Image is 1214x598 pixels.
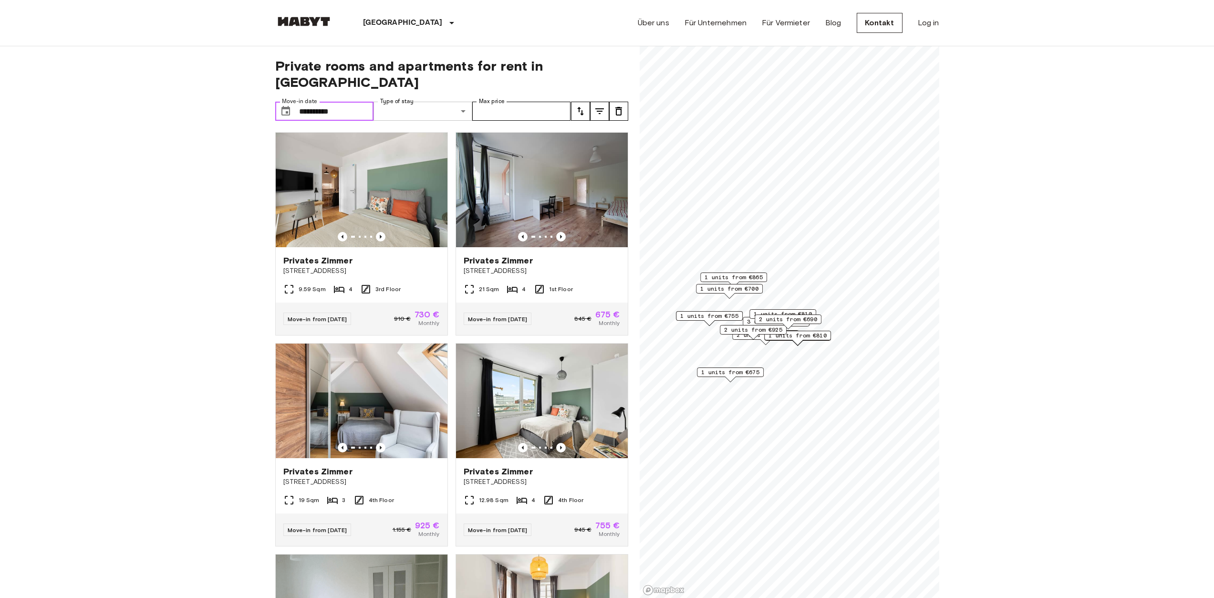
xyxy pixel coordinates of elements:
[393,525,411,534] span: 1.155 €
[464,266,620,276] span: [STREET_ADDRESS]
[857,13,903,33] a: Kontakt
[376,443,385,452] button: Previous image
[574,525,591,534] span: 945 €
[918,17,939,29] a: Log in
[609,102,628,121] button: tune
[724,325,782,334] span: 2 units from €925
[676,311,743,326] div: Map marker
[299,496,320,504] span: 19 Sqm
[643,585,685,596] a: Mapbox logo
[720,325,787,340] div: Map marker
[456,132,628,336] a: Marketing picture of unit DE-02-029-03MPrevious imagePrevious imagePrivates Zimmer[STREET_ADDRESS...
[418,319,439,327] span: Monthly
[415,310,440,319] span: 730 €
[685,17,747,29] a: Für Unternehmen
[282,97,317,105] label: Move-in date
[549,285,573,294] span: 1st Floor
[464,477,620,487] span: [STREET_ADDRESS]
[418,530,439,538] span: Monthly
[518,232,528,241] button: Previous image
[701,368,759,377] span: 1 units from €675
[518,443,528,452] button: Previous image
[276,102,295,121] button: Choose date, selected date is 5 Oct 2025
[638,17,669,29] a: Über uns
[415,521,440,530] span: 925 €
[275,343,448,546] a: Marketing picture of unit DE-02-001-002-03HFPrevious imagePrevious imagePrivates Zimmer[STREET_AD...
[764,331,831,346] div: Map marker
[599,319,620,327] span: Monthly
[479,285,499,294] span: 21 Sqm
[700,273,767,287] div: Map marker
[468,315,528,323] span: Move-in from [DATE]
[275,17,332,26] img: Habyt
[288,526,347,534] span: Move-in from [DATE]
[283,466,353,477] span: Privates Zimmer
[759,315,817,324] span: 2 units from €690
[369,496,394,504] span: 4th Floor
[464,255,533,266] span: Privates Zimmer
[342,496,345,504] span: 3
[700,284,758,293] span: 1 units from €700
[288,315,347,323] span: Move-in from [DATE]
[479,496,508,504] span: 12.98 Sqm
[599,530,620,538] span: Monthly
[338,232,347,241] button: Previous image
[376,232,385,241] button: Previous image
[697,367,764,382] div: Map marker
[595,521,620,530] span: 755 €
[283,266,440,276] span: [STREET_ADDRESS]
[696,284,763,299] div: Map marker
[705,273,763,282] span: 1 units from €865
[479,97,505,105] label: Max price
[574,315,591,323] span: 845 €
[762,17,810,29] a: Für Vermieter
[531,496,535,504] span: 4
[749,309,816,324] div: Map marker
[768,331,827,340] span: 1 units from €810
[283,477,440,487] span: [STREET_ADDRESS]
[276,344,447,458] img: Marketing picture of unit DE-02-001-002-03HF
[375,285,401,294] span: 3rd Floor
[522,285,526,294] span: 4
[825,17,841,29] a: Blog
[276,133,447,247] img: Marketing picture of unit DE-02-023-002-03HF
[456,344,628,458] img: Marketing picture of unit DE-02-023-003-04HF
[283,255,353,266] span: Privates Zimmer
[571,102,590,121] button: tune
[464,466,533,477] span: Privates Zimmer
[380,97,414,105] label: Type of stay
[456,343,628,546] a: Marketing picture of unit DE-02-023-003-04HFPrevious imagePrevious imagePrivates Zimmer[STREET_AD...
[275,58,628,90] span: Private rooms and apartments for rent in [GEOGRAPHIC_DATA]
[556,443,566,452] button: Previous image
[747,317,805,326] span: 3 units from €770
[456,133,628,247] img: Marketing picture of unit DE-02-029-03M
[755,315,821,329] div: Map marker
[590,102,609,121] button: tune
[394,315,411,323] span: 910 €
[468,526,528,534] span: Move-in from [DATE]
[338,443,347,452] button: Previous image
[349,285,353,294] span: 4
[556,232,566,241] button: Previous image
[595,310,620,319] span: 675 €
[299,285,326,294] span: 9.59 Sqm
[363,17,443,29] p: [GEOGRAPHIC_DATA]
[680,312,738,320] span: 1 units from €755
[275,132,448,336] a: Marketing picture of unit DE-02-023-002-03HFPrevious imagePrevious imagePrivates Zimmer[STREET_AD...
[558,496,583,504] span: 4th Floor
[754,310,812,318] span: 1 units from €810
